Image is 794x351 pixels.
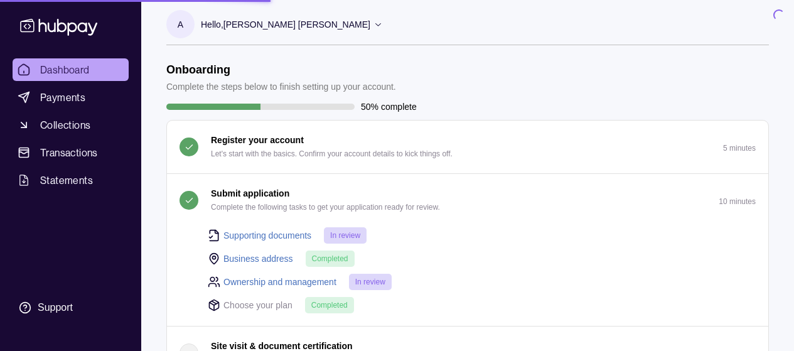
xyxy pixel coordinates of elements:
span: Transactions [40,145,98,160]
a: Supporting documents [223,229,311,242]
a: Collections [13,114,129,136]
span: Completed [312,254,348,263]
div: Support [38,301,73,315]
a: Business address [223,252,293,266]
span: Statements [40,173,93,188]
p: 5 minutes [723,144,756,153]
p: A [178,18,183,31]
span: Collections [40,117,90,132]
span: Dashboard [40,62,90,77]
span: Completed [311,301,348,310]
button: Submit application Complete the following tasks to get your application ready for review.10 minutes [167,174,768,227]
h1: Onboarding [166,63,396,77]
a: Statements [13,169,129,192]
a: Ownership and management [223,275,336,289]
p: Submit application [211,186,289,200]
a: Support [13,294,129,321]
p: Hello, [PERSON_NAME] [PERSON_NAME] [201,18,370,31]
p: Let's start with the basics. Confirm your account details to kick things off. [211,147,453,161]
p: 50% complete [361,100,417,114]
span: In review [330,231,360,240]
a: Dashboard [13,58,129,81]
p: Choose your plan [223,298,292,312]
div: Submit application Complete the following tasks to get your application ready for review.10 minutes [167,227,768,326]
a: Payments [13,86,129,109]
p: Register your account [211,133,304,147]
p: Complete the following tasks to get your application ready for review. [211,200,440,214]
span: In review [355,278,385,286]
span: Payments [40,90,85,105]
a: Transactions [13,141,129,164]
p: Complete the steps below to finish setting up your account. [166,80,396,94]
p: 10 minutes [719,197,756,206]
button: Register your account Let's start with the basics. Confirm your account details to kick things of... [167,121,768,173]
